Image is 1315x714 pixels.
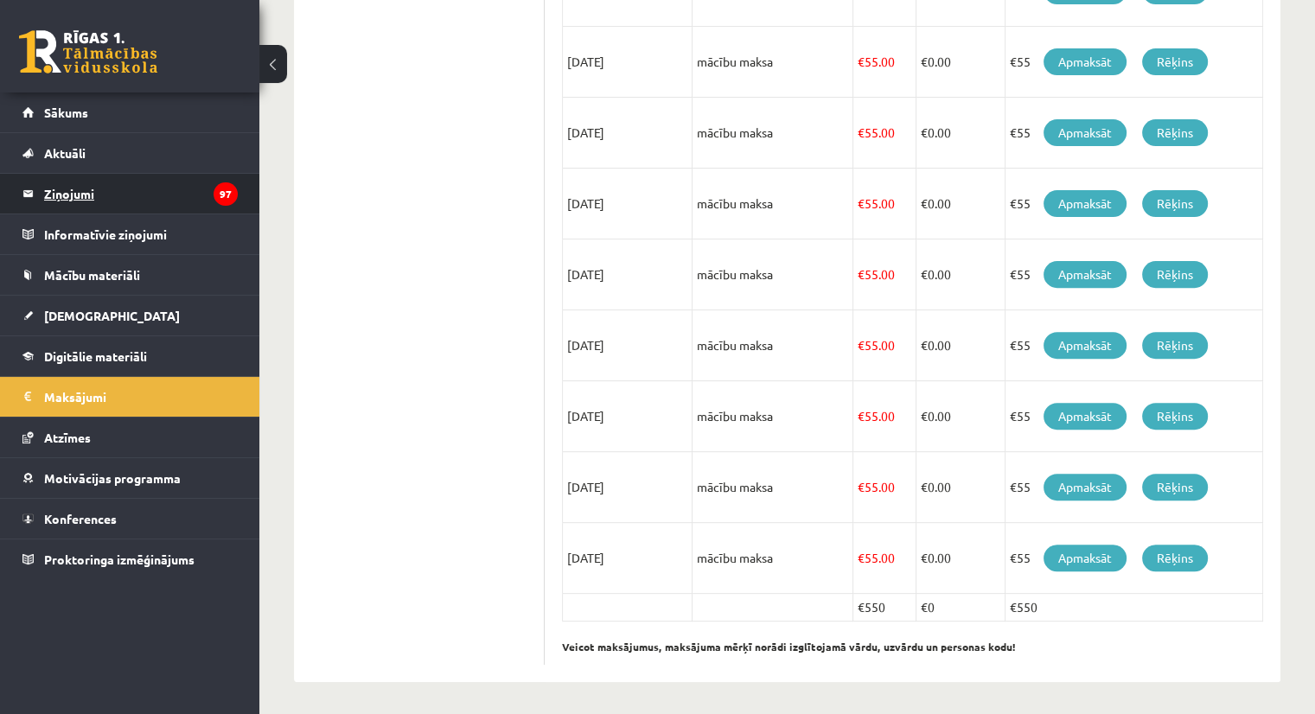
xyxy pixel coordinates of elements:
[693,381,853,452] td: mācību maksa
[22,133,238,173] a: Aktuāli
[1044,190,1127,217] a: Apmaksāt
[44,308,180,323] span: [DEMOGRAPHIC_DATA]
[1142,545,1208,571] a: Rēķins
[916,98,1005,169] td: 0.00
[916,452,1005,523] td: 0.00
[858,337,865,353] span: €
[921,408,928,424] span: €
[1044,261,1127,288] a: Apmaksāt
[1044,545,1127,571] a: Apmaksāt
[44,348,147,364] span: Digitālie materiāli
[858,195,865,211] span: €
[858,408,865,424] span: €
[22,499,238,539] a: Konferences
[853,239,916,310] td: 55.00
[214,182,238,206] i: 97
[1142,474,1208,500] a: Rēķins
[916,523,1005,594] td: 0.00
[693,239,853,310] td: mācību maksa
[921,124,928,140] span: €
[921,550,928,565] span: €
[44,214,238,254] legend: Informatīvie ziņojumi
[563,310,693,381] td: [DATE]
[853,452,916,523] td: 55.00
[1044,119,1127,146] a: Apmaksāt
[1005,452,1263,523] td: €55
[44,174,238,214] legend: Ziņojumi
[22,92,238,132] a: Sākums
[916,594,1005,622] td: €0
[1044,48,1127,75] a: Apmaksāt
[693,27,853,98] td: mācību maksa
[858,266,865,282] span: €
[1044,403,1127,430] a: Apmaksāt
[563,381,693,452] td: [DATE]
[44,430,91,445] span: Atzīmes
[693,523,853,594] td: mācību maksa
[1142,332,1208,359] a: Rēķins
[921,195,928,211] span: €
[22,458,238,498] a: Motivācijas programma
[22,539,238,579] a: Proktoringa izmēģinājums
[1142,190,1208,217] a: Rēķins
[1142,403,1208,430] a: Rēķins
[1005,27,1263,98] td: €55
[22,255,238,295] a: Mācību materiāli
[916,381,1005,452] td: 0.00
[19,30,157,73] a: Rīgas 1. Tālmācības vidusskola
[853,27,916,98] td: 55.00
[853,98,916,169] td: 55.00
[563,169,693,239] td: [DATE]
[22,336,238,376] a: Digitālie materiāli
[1005,239,1263,310] td: €55
[853,594,916,622] td: €550
[916,310,1005,381] td: 0.00
[1005,169,1263,239] td: €55
[1005,98,1263,169] td: €55
[916,27,1005,98] td: 0.00
[1005,594,1263,622] td: €550
[916,169,1005,239] td: 0.00
[853,523,916,594] td: 55.00
[1142,48,1208,75] a: Rēķins
[44,267,140,283] span: Mācību materiāli
[693,452,853,523] td: mācību maksa
[562,640,1016,653] b: Veicot maksājumus, maksājuma mērķī norādi izglītojamā vārdu, uzvārdu un personas kodu!
[22,174,238,214] a: Ziņojumi97
[853,310,916,381] td: 55.00
[44,105,88,120] span: Sākums
[858,124,865,140] span: €
[1005,523,1263,594] td: €55
[921,266,928,282] span: €
[916,239,1005,310] td: 0.00
[693,98,853,169] td: mācību maksa
[921,337,928,353] span: €
[44,470,181,486] span: Motivācijas programma
[693,169,853,239] td: mācību maksa
[921,54,928,69] span: €
[563,98,693,169] td: [DATE]
[44,377,238,417] legend: Maksājumi
[563,452,693,523] td: [DATE]
[22,377,238,417] a: Maksājumi
[858,479,865,494] span: €
[563,523,693,594] td: [DATE]
[1044,332,1127,359] a: Apmaksāt
[1142,119,1208,146] a: Rēķins
[563,27,693,98] td: [DATE]
[22,214,238,254] a: Informatīvie ziņojumi
[44,145,86,161] span: Aktuāli
[1005,381,1263,452] td: €55
[853,381,916,452] td: 55.00
[44,551,195,567] span: Proktoringa izmēģinājums
[1142,261,1208,288] a: Rēķins
[1005,310,1263,381] td: €55
[22,418,238,457] a: Atzīmes
[853,169,916,239] td: 55.00
[693,310,853,381] td: mācību maksa
[1044,474,1127,500] a: Apmaksāt
[858,54,865,69] span: €
[921,479,928,494] span: €
[44,511,117,526] span: Konferences
[563,239,693,310] td: [DATE]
